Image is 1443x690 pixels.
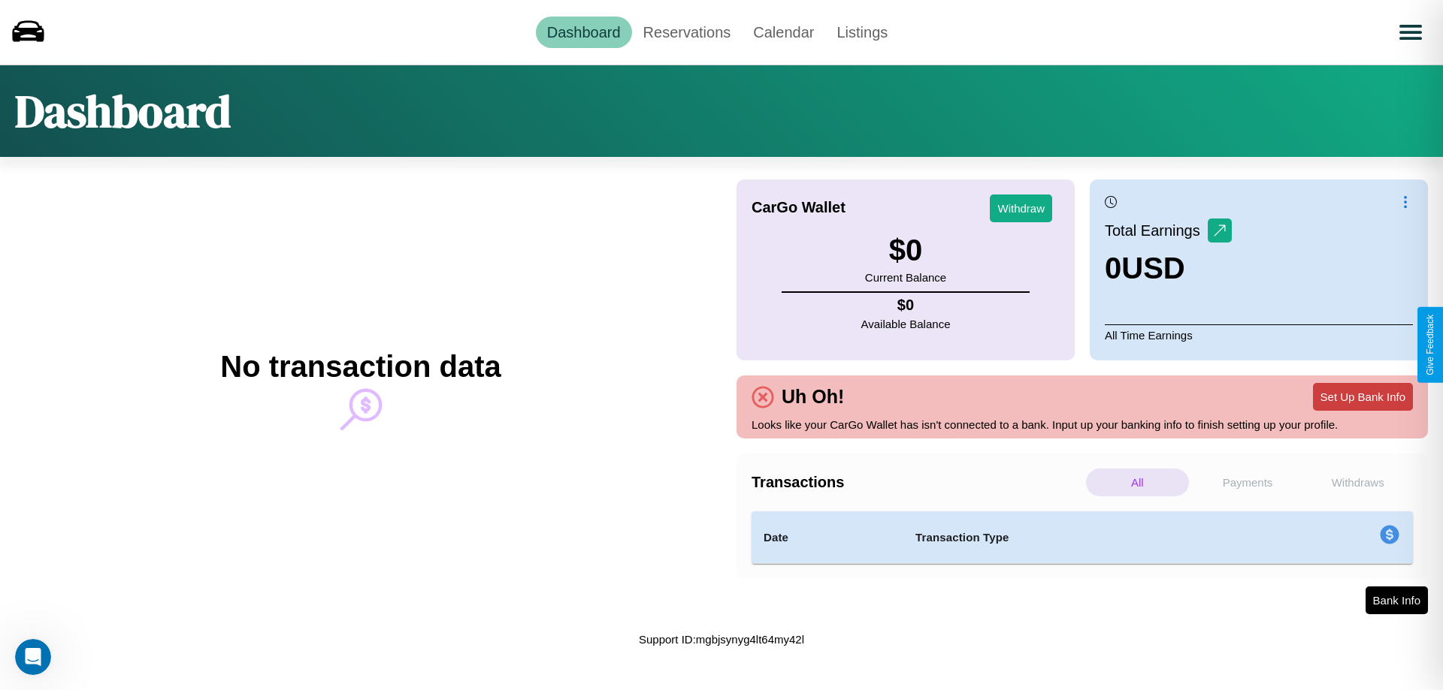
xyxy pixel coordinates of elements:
[915,529,1257,547] h4: Transaction Type
[1425,315,1435,375] div: Give Feedback
[1366,586,1428,614] button: Bank Info
[825,17,899,48] a: Listings
[865,234,946,267] h3: $ 0
[15,80,231,142] h1: Dashboard
[865,267,946,288] p: Current Balance
[861,314,951,334] p: Available Balance
[1313,383,1413,411] button: Set Up Bank Info
[1105,217,1208,244] p: Total Earnings
[1390,11,1432,53] button: Open menu
[752,511,1413,564] table: simple table
[752,474,1082,491] h4: Transactions
[1086,469,1189,496] p: All
[220,350,501,384] h2: No transaction data
[990,194,1052,222] button: Withdraw
[774,386,852,408] h4: Uh Oh!
[1105,252,1232,285] h3: 0 USD
[632,17,743,48] a: Reservations
[861,297,951,314] h4: $ 0
[1105,324,1413,345] p: All Time Earnings
[764,529,891,547] h4: Date
[752,199,846,216] h4: CarGo Wallet
[15,639,51,675] iframe: Intercom live chat
[752,414,1413,435] p: Looks like your CarGo Wallet has isn't connected to a bank. Input up your banking info to finish ...
[1196,469,1299,496] p: Payments
[1306,469,1409,496] p: Withdraws
[639,629,804,649] p: Support ID: mgbjsynyg4lt64my42l
[742,17,825,48] a: Calendar
[536,17,632,48] a: Dashboard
